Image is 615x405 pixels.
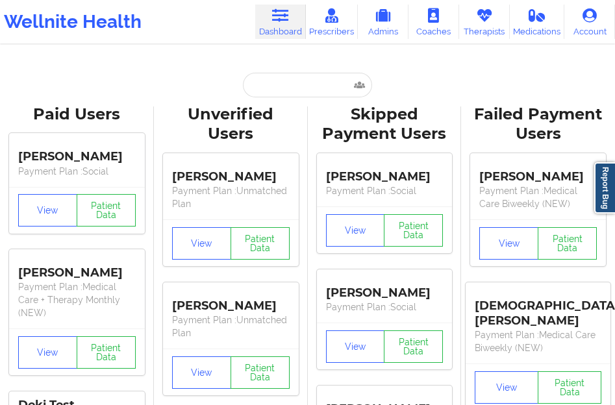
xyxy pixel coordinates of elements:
button: View [18,194,77,227]
div: [PERSON_NAME] [326,160,444,184]
div: Failed Payment Users [470,104,606,145]
div: Skipped Payment Users [317,104,453,145]
p: Payment Plan : Social [326,301,444,313]
button: View [475,371,538,404]
div: [DEMOGRAPHIC_DATA][PERSON_NAME] [475,289,601,328]
a: Therapists [459,5,510,39]
a: Report Bug [594,162,615,214]
button: View [172,356,231,389]
button: Patient Data [231,356,290,389]
button: Patient Data [77,336,136,369]
a: Dashboard [255,5,306,39]
div: [PERSON_NAME] [326,276,444,301]
a: Admins [358,5,408,39]
a: Medications [510,5,564,39]
p: Payment Plan : Unmatched Plan [172,313,290,339]
button: View [326,330,385,363]
div: [PERSON_NAME] [479,160,597,184]
p: Payment Plan : Unmatched Plan [172,184,290,210]
a: Coaches [408,5,459,39]
p: Payment Plan : Medical Care Biweekly (NEW) [479,184,597,210]
p: Payment Plan : Medical Care + Therapy Monthly (NEW) [18,280,136,319]
div: Paid Users [9,104,145,125]
a: Prescribers [306,5,358,39]
div: [PERSON_NAME] [172,289,290,313]
button: Patient Data [384,330,443,363]
button: Patient Data [538,371,601,404]
button: View [326,214,385,247]
div: Unverified Users [163,104,299,145]
div: [PERSON_NAME] [18,256,136,280]
button: View [479,227,538,260]
a: Account [564,5,615,39]
button: View [172,227,231,260]
button: View [18,336,77,369]
button: Patient Data [538,227,597,260]
button: Patient Data [384,214,443,247]
button: Patient Data [77,194,136,227]
button: Patient Data [231,227,290,260]
div: [PERSON_NAME] [172,160,290,184]
div: [PERSON_NAME] [18,140,136,165]
p: Payment Plan : Social [18,165,136,178]
p: Payment Plan : Medical Care Biweekly (NEW) [475,328,601,354]
p: Payment Plan : Social [326,184,444,197]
